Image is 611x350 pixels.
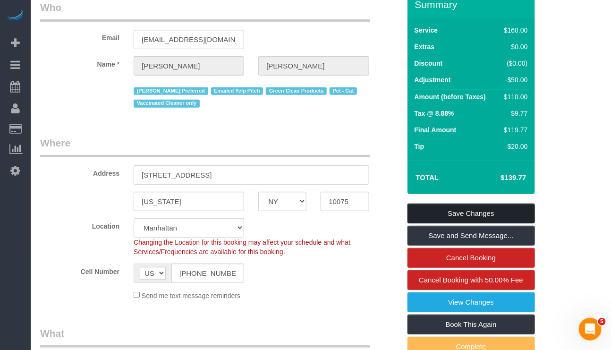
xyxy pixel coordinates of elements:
span: Changing the Location for this booking may affect your schedule and what Services/Frequencies are... [134,239,350,256]
div: $20.00 [500,142,527,151]
iframe: Intercom live chat [579,318,602,341]
a: View Changes [407,292,535,312]
h4: $139.77 [472,174,526,182]
input: Cell Number [171,264,244,283]
a: Book This Again [407,315,535,334]
div: ($0.00) [500,59,527,68]
a: Cancel Booking with 50.00% Fee [407,270,535,290]
div: $9.77 [500,109,527,118]
div: $0.00 [500,42,527,51]
a: Save and Send Message... [407,226,535,246]
span: Send me text message reminders [142,292,240,299]
label: Amount (before Taxes) [415,92,486,102]
div: $110.00 [500,92,527,102]
label: Tip [415,142,424,151]
label: Extras [415,42,435,51]
label: Location [33,218,127,231]
label: Email [33,30,127,43]
span: Pet - Cat [330,87,357,95]
div: -$50.00 [500,75,527,85]
div: $160.00 [500,26,527,35]
span: 5 [598,318,606,325]
input: City [134,192,244,211]
div: $119.77 [500,125,527,135]
label: Name * [33,56,127,69]
legend: What [40,326,370,348]
a: Save Changes [407,204,535,223]
strong: Total [416,173,439,181]
input: First Name [134,56,244,76]
span: Emailed Yelp Pitch [211,87,263,95]
input: Email [134,30,244,49]
legend: Where [40,136,370,157]
span: [PERSON_NAME] Preferred [134,87,208,95]
span: Vaccinated Cleaner only [134,100,200,107]
legend: Who [40,0,370,22]
img: Automaid Logo [6,9,25,23]
label: Discount [415,59,443,68]
label: Cell Number [33,264,127,276]
input: Last Name [258,56,369,76]
span: Cancel Booking with 50.00% Fee [419,276,523,284]
label: Address [33,165,127,178]
a: Cancel Booking [407,248,535,268]
label: Service [415,26,438,35]
label: Tax @ 8.88% [415,109,454,118]
input: Zip Code [321,192,369,211]
label: Adjustment [415,75,451,85]
span: Green Clean Products [266,87,327,95]
label: Final Amount [415,125,457,135]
